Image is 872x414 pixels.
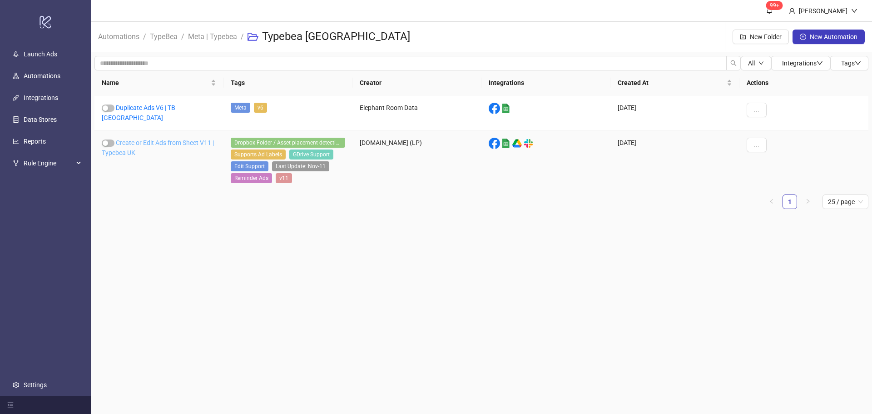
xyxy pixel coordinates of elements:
[96,31,141,41] a: Automations
[231,103,250,113] span: Meta
[241,22,244,51] li: /
[841,60,861,67] span: Tags
[766,7,773,14] span: bell
[24,154,74,172] span: Rule Engine
[855,60,861,66] span: down
[24,94,58,101] a: Integrations
[148,31,179,41] a: TypeBea
[793,30,865,44] button: New Automation
[231,161,268,171] span: Edit Support
[13,160,19,166] span: fork
[272,161,329,171] span: Last Update: Nov-11
[610,130,739,193] div: [DATE]
[783,195,797,209] a: 1
[750,33,782,40] span: New Folder
[828,195,863,209] span: 25 / page
[789,8,795,14] span: user
[822,195,868,209] div: Page Size
[231,150,286,160] span: Supports Ad Labels
[352,130,481,193] div: [DOMAIN_NAME] (LP)
[102,104,175,121] a: Duplicate Ads V6 | TB [GEOGRAPHIC_DATA]
[186,31,239,41] a: Meta | Typebea
[7,402,14,408] span: menu-fold
[758,60,764,66] span: down
[24,381,47,389] a: Settings
[795,6,851,16] div: [PERSON_NAME]
[143,22,146,51] li: /
[24,116,57,123] a: Data Stores
[352,70,481,95] th: Creator
[223,70,352,95] th: Tags
[764,195,779,209] button: left
[766,1,783,10] sup: 1645
[481,70,610,95] th: Integrations
[810,33,857,40] span: New Automation
[276,173,292,183] span: v11
[754,141,759,149] span: ...
[248,31,258,42] span: folder-open
[739,70,868,95] th: Actions
[748,60,755,67] span: All
[801,195,815,209] button: right
[747,138,767,152] button: ...
[817,60,823,66] span: down
[754,106,759,114] span: ...
[352,95,481,130] div: Elephant Room Data
[769,199,774,204] span: left
[747,103,767,117] button: ...
[830,56,868,70] button: Tagsdown
[254,103,267,113] span: v6
[610,70,739,95] th: Created At
[801,195,815,209] li: Next Page
[102,78,209,88] span: Name
[231,173,272,183] span: Reminder Ads
[618,78,725,88] span: Created At
[102,139,214,156] a: Create or Edit Ads from Sheet V11 | Typebea UK
[94,70,223,95] th: Name
[730,60,737,66] span: search
[805,199,811,204] span: right
[262,30,410,44] h3: Typebea [GEOGRAPHIC_DATA]
[231,138,345,148] span: Dropbox Folder / Asset placement detection
[24,50,57,58] a: Launch Ads
[771,56,830,70] button: Integrationsdown
[181,22,184,51] li: /
[800,34,806,40] span: plus-circle
[289,150,333,160] span: GDrive Support
[851,8,857,14] span: down
[24,138,46,145] a: Reports
[610,95,739,130] div: [DATE]
[783,195,797,209] li: 1
[764,195,779,209] li: Previous Page
[733,30,789,44] button: New Folder
[24,72,60,80] a: Automations
[782,60,823,67] span: Integrations
[740,34,746,40] span: folder-add
[741,56,771,70] button: Alldown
